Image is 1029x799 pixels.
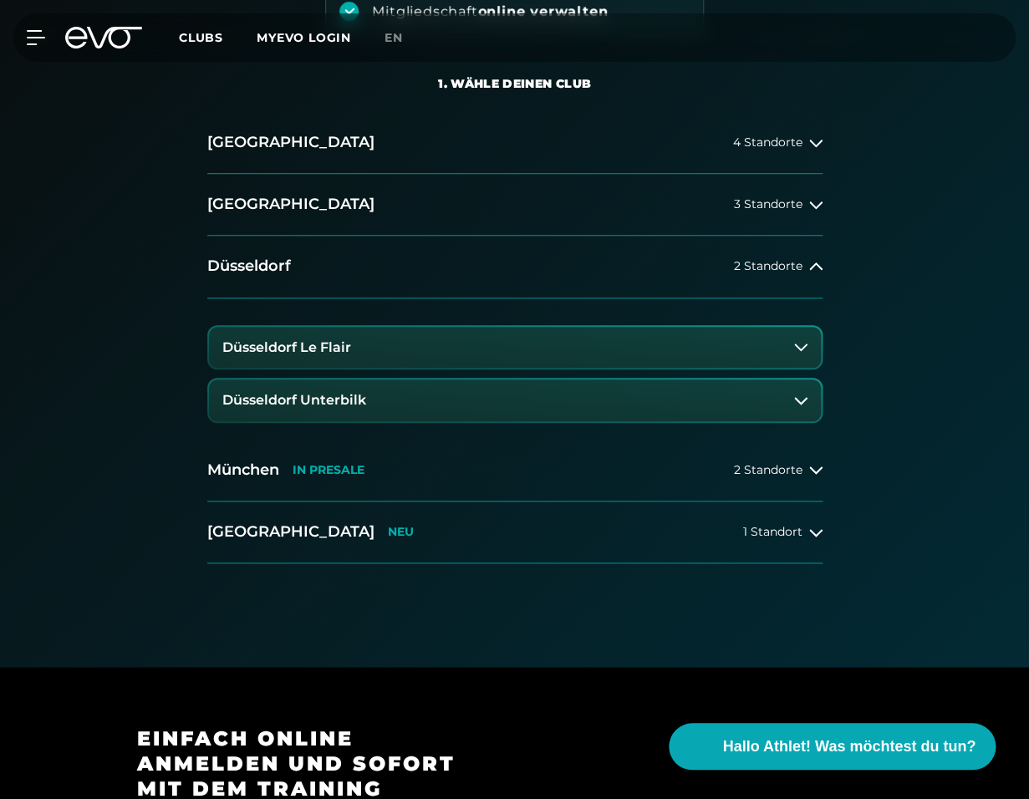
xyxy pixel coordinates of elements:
span: en [385,30,403,45]
span: 4 Standorte [733,136,802,149]
h3: Düsseldorf Unterbilk [222,393,366,408]
p: IN PRESALE [293,463,364,477]
span: Hallo Athlet! Was möchtest du tun? [722,735,976,758]
a: en [385,28,423,48]
a: MYEVO LOGIN [257,30,351,45]
h2: [GEOGRAPHIC_DATA] [207,132,374,153]
h2: [GEOGRAPHIC_DATA] [207,194,374,215]
h2: Düsseldorf [207,256,291,277]
p: NEU [388,525,414,539]
button: [GEOGRAPHIC_DATA]3 Standorte [207,174,823,236]
h2: München [207,460,279,481]
div: 1. Wähle deinen Club [438,75,591,92]
button: Düsseldorf Le Flair [209,327,821,369]
a: Clubs [179,29,257,45]
span: 3 Standorte [734,198,802,211]
h2: [GEOGRAPHIC_DATA] [207,522,374,542]
button: MünchenIN PRESALE2 Standorte [207,440,823,501]
button: [GEOGRAPHIC_DATA]NEU1 Standort [207,501,823,563]
button: Hallo Athlet! Was möchtest du tun? [669,723,996,770]
button: Düsseldorf2 Standorte [207,236,823,298]
button: [GEOGRAPHIC_DATA]4 Standorte [207,112,823,174]
span: Clubs [179,30,223,45]
button: Düsseldorf Unterbilk [209,379,821,421]
h3: Düsseldorf Le Flair [222,340,351,355]
span: 2 Standorte [734,260,802,272]
span: 2 Standorte [734,464,802,476]
span: 1 Standort [743,526,802,538]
